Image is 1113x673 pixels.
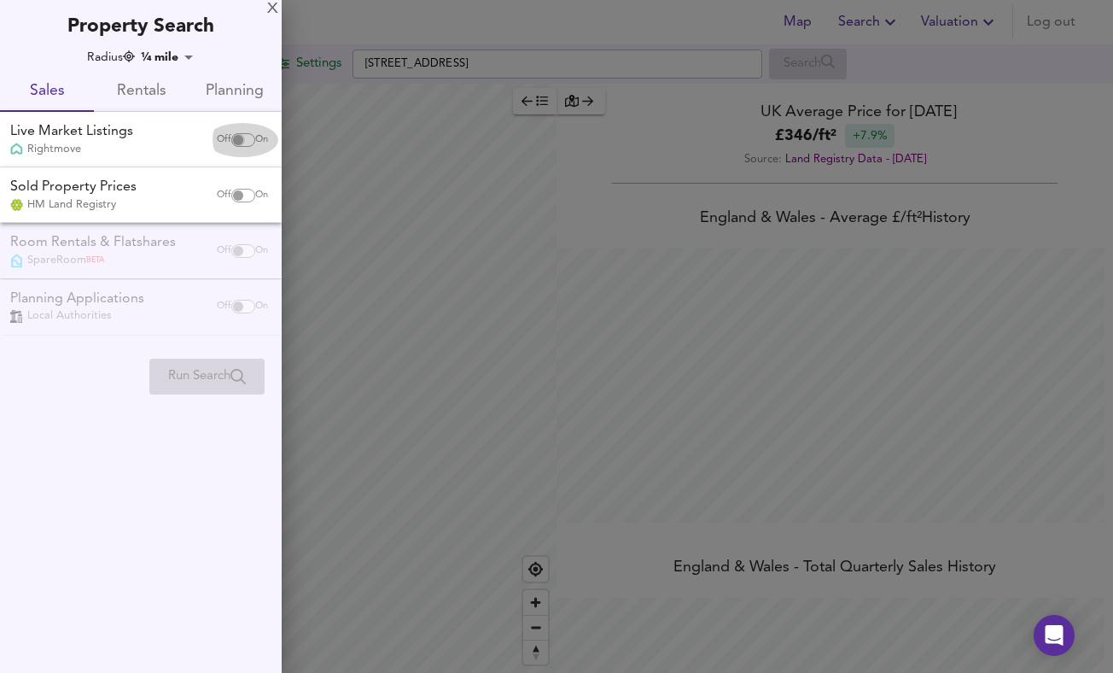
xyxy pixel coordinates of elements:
[10,79,84,105] span: Sales
[10,178,137,197] div: Sold Property Prices
[10,142,133,157] div: Rightmove
[10,143,23,157] img: Rightmove
[136,49,199,66] div: ¼ mile
[10,197,137,213] div: HM Land Registry
[217,189,231,202] span: Off
[1034,615,1075,656] div: Open Intercom Messenger
[149,359,265,395] div: Please enable at least one data source to run a search
[267,3,278,15] div: X
[217,133,231,147] span: Off
[255,133,268,147] span: On
[10,122,133,142] div: Live Market Listings
[87,49,135,66] div: Radius
[10,199,23,211] img: Land Registry
[255,189,268,202] span: On
[198,79,271,105] span: Planning
[104,79,178,105] span: Rentals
